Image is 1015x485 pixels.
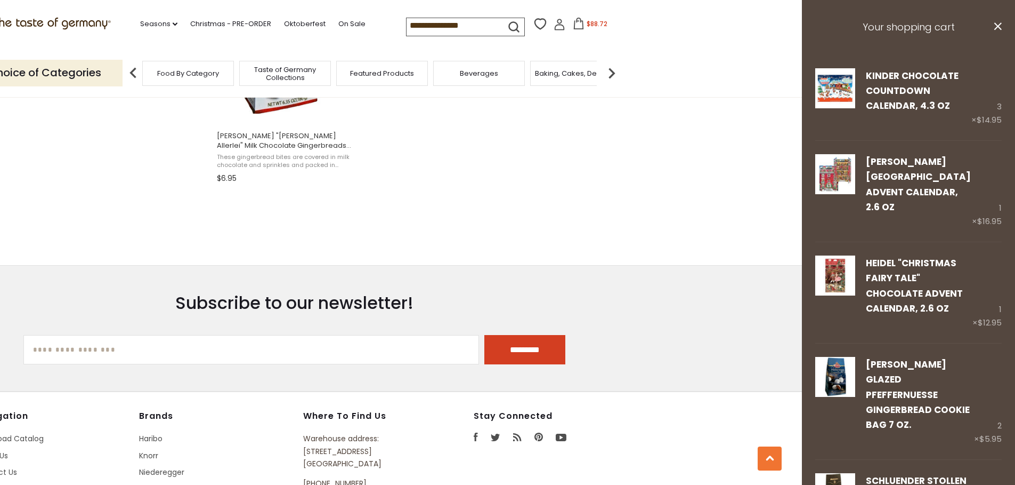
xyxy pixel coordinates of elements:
span: $12.95 [978,317,1002,328]
span: $14.95 [977,114,1002,125]
h4: Brands [139,411,293,422]
img: Heidel Christmas Fairy Tale Chocolate Advent Calendar [815,256,855,296]
a: [PERSON_NAME] Glazed Pfeffernuesse Gingerbread Cookie Bag 7 oz. [866,358,970,431]
p: Warehouse address: [STREET_ADDRESS] [GEOGRAPHIC_DATA] [303,433,425,470]
span: $6.95 [217,173,237,184]
span: $88.72 [587,19,607,28]
a: Christmas - PRE-ORDER [190,18,271,30]
div: 1 × [972,256,1002,330]
a: Featured Products [350,69,414,77]
a: Niederegger [139,467,184,478]
a: Kinder Chocolate Countdown Calendar, 4.3 oz [866,69,959,113]
a: Knorr [139,450,158,461]
a: Heidel "Christmas Fairy Tale" Chocolate Advent Calendar, 2.6 oz [866,257,963,315]
a: Wicklein Glazed Pfeffernuesse Gingerbread Cookie Bag 7 oz. [815,357,855,446]
h4: Stay Connected [474,411,614,422]
a: Windel Manor House Advent Calendar [815,154,855,228]
a: Oktoberfest [284,18,326,30]
button: $88.72 [567,18,613,34]
h3: Subscribe to our newsletter! [23,292,566,314]
span: [PERSON_NAME] "[PERSON_NAME] Allerlei" Milk Chocolate Gingerbreads with Sprinkles, in Bag 7 oz. [217,131,355,150]
span: $5.95 [979,433,1002,444]
a: Heidel Christmas Fairy Tale Chocolate Advent Calendar [815,256,855,330]
a: Taste of Germany Collections [242,66,328,82]
div: 3 × [971,68,1002,128]
span: $16.95 [977,216,1002,227]
a: On Sale [338,18,366,30]
div: 2 × [974,357,1002,446]
a: Seasons [140,18,177,30]
a: Kinder Chocolate Countdown Calendar [815,68,855,128]
a: Haribo [139,433,163,444]
a: [PERSON_NAME][GEOGRAPHIC_DATA] Advent Calendar, 2.6 oz [866,155,971,213]
img: Kinder Chocolate Countdown Calendar [815,68,855,108]
img: previous arrow [123,62,144,84]
a: Food By Category [157,69,219,77]
img: next arrow [601,62,622,84]
a: Baking, Cakes, Desserts [535,69,618,77]
h4: Where to find us [303,411,425,422]
img: Wicklein Glazed Pfeffernuesse Gingerbread Cookie Bag 7 oz. [815,357,855,397]
a: Beverages [460,69,498,77]
img: Windel Manor House Advent Calendar [815,154,855,194]
div: 1 × [972,154,1002,228]
span: These gingerbread bites are covered in milk chocolate and sprinkles and packed in decorative "Han... [217,153,355,170]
